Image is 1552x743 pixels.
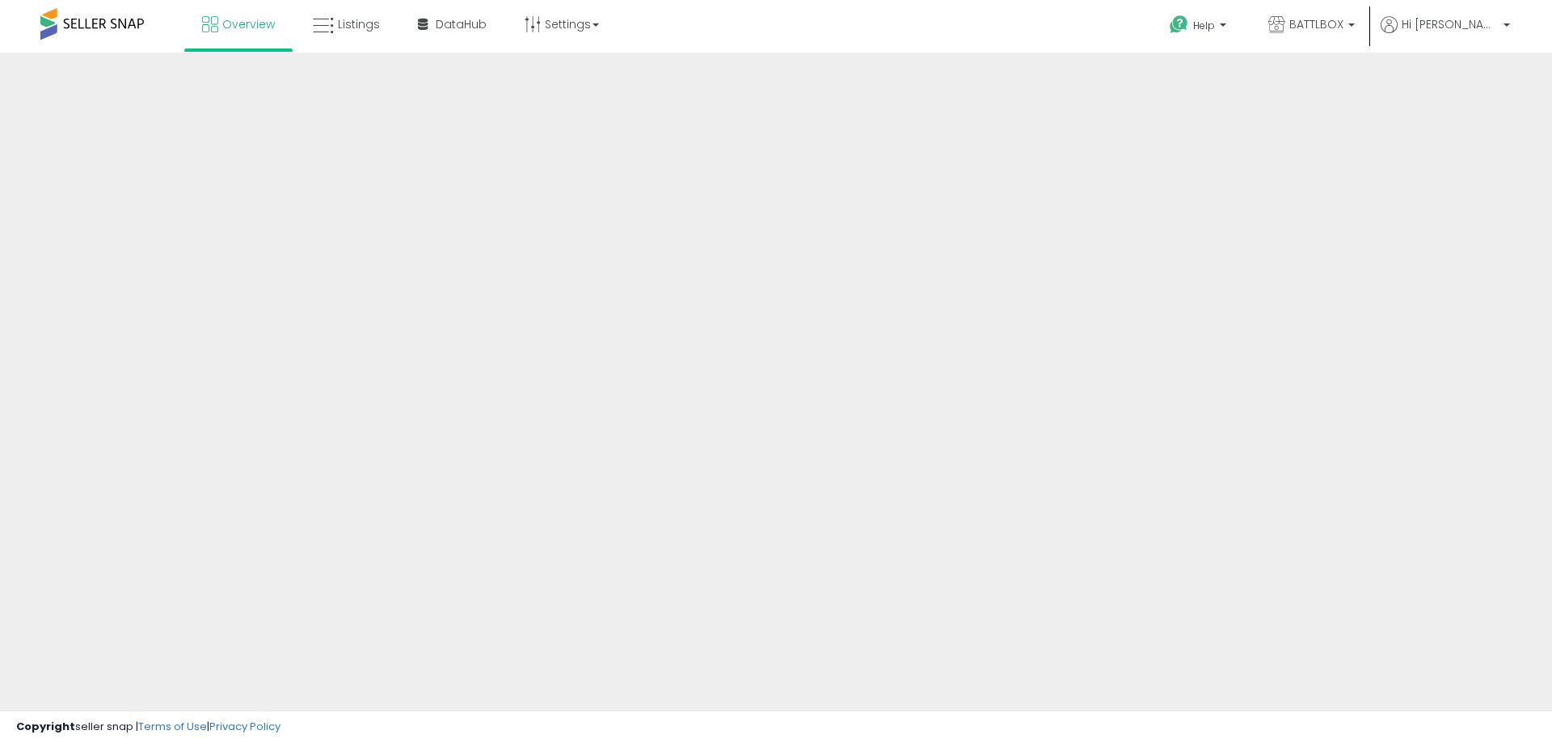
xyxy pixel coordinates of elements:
[1289,16,1343,32] span: BATTLBOX
[436,16,487,32] span: DataHub
[209,719,280,734] a: Privacy Policy
[338,16,380,32] span: Listings
[16,720,280,735] div: seller snap | |
[138,719,207,734] a: Terms of Use
[1157,2,1242,53] a: Help
[1169,15,1189,35] i: Get Help
[1381,16,1510,53] a: Hi [PERSON_NAME]
[1193,19,1215,32] span: Help
[16,719,75,734] strong: Copyright
[222,16,275,32] span: Overview
[1402,16,1499,32] span: Hi [PERSON_NAME]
